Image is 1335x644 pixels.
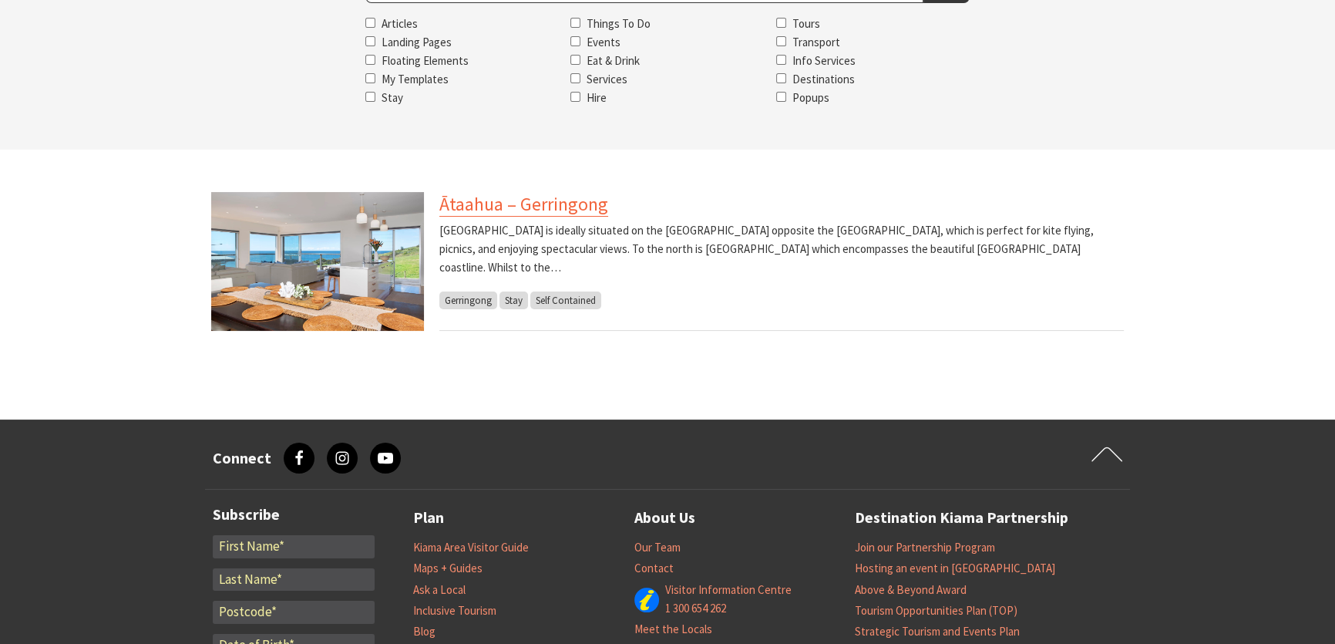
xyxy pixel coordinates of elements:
[530,292,601,309] span: Self Contained
[439,192,608,217] a: Ātaahua – Gerringong
[634,540,681,555] a: Our Team
[792,72,855,86] label: Destinations
[587,72,627,86] label: Services
[413,561,483,576] a: Maps + Guides
[587,90,607,105] label: Hire
[855,561,1055,576] a: Hosting an event in [GEOGRAPHIC_DATA]
[439,221,1124,277] p: [GEOGRAPHIC_DATA] is ideally situated on the [GEOGRAPHIC_DATA] opposite the [GEOGRAPHIC_DATA], wh...
[855,603,1017,619] a: Tourism Opportunities Plan (TOP)
[587,53,640,68] label: Eat & Drink
[792,90,829,105] label: Popups
[792,35,840,49] label: Transport
[439,292,497,309] span: Gerringong
[587,35,620,49] label: Events
[792,16,820,31] label: Tours
[634,505,695,531] a: About Us
[855,582,967,598] a: Above & Beyond Award
[382,72,449,86] label: My Templates
[213,568,375,592] input: Last Name*
[382,35,452,49] label: Landing Pages
[855,540,995,555] a: Join our Partnership Program
[855,505,1068,531] a: Destination Kiama Partnership
[634,561,674,576] a: Contact
[382,90,403,105] label: Stay
[587,16,651,31] label: Things To Do
[665,582,792,598] a: Visitor Information Centre
[634,622,712,637] a: Meet the Locals
[213,535,375,558] input: First Name*
[413,624,435,639] a: Blog
[413,582,466,598] a: Ask a Local
[413,603,496,619] a: Inclusive Tourism
[855,624,1020,639] a: Strategic Tourism and Events Plan
[213,505,375,524] h3: Subscribe
[499,292,528,309] span: Stay
[382,16,418,31] label: Articles
[792,53,856,68] label: Info Services
[413,505,444,531] a: Plan
[213,449,271,467] h3: Connect
[382,53,469,68] label: Floating Elements
[213,601,375,624] input: Postcode*
[665,601,726,616] a: 1 300 654 262
[413,540,529,555] a: Kiama Area Visitor Guide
